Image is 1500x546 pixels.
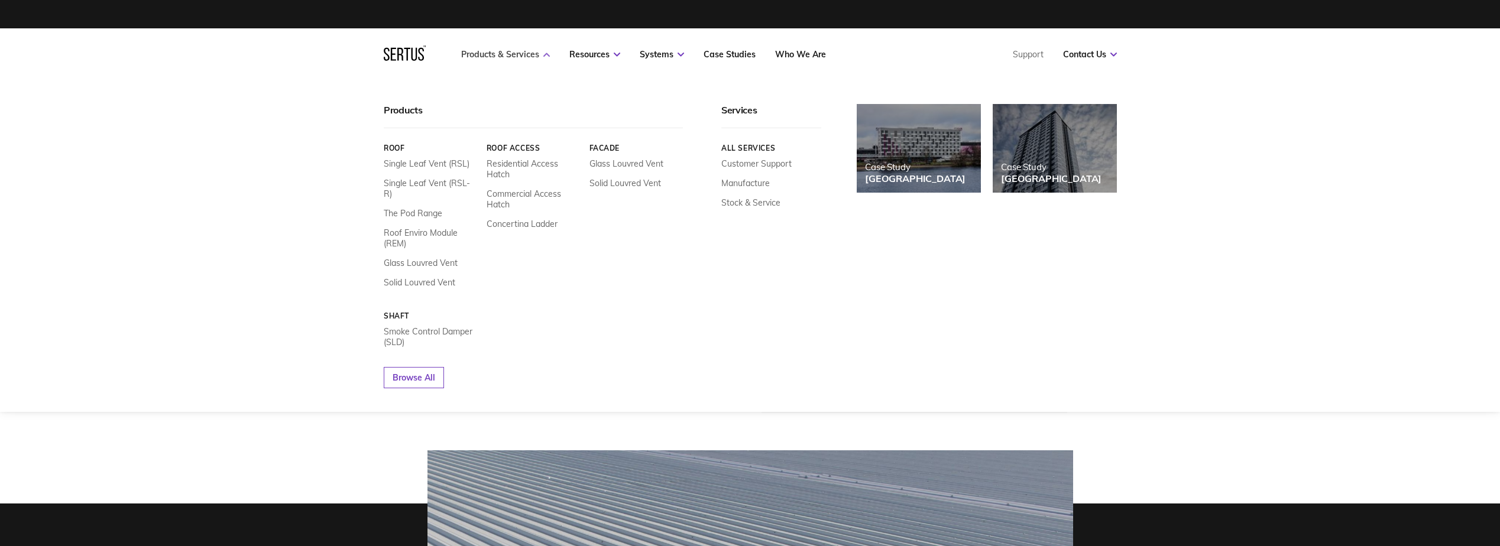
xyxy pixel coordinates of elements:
[486,219,557,229] a: Concertina Ladder
[486,188,580,210] a: Commercial Access Hatch
[486,158,580,180] a: Residential Access Hatch
[384,258,458,268] a: Glass Louvred Vent
[384,144,478,152] a: Roof
[721,178,770,188] a: Manufacture
[589,144,683,152] a: Facade
[384,104,683,128] div: Products
[1441,489,1500,546] iframe: Chat Widget
[461,49,550,60] a: Products & Services
[721,158,792,169] a: Customer Support
[721,104,821,128] div: Services
[1001,173,1101,184] div: [GEOGRAPHIC_DATA]
[775,49,826,60] a: Who We Are
[721,144,821,152] a: All services
[1013,49,1044,60] a: Support
[589,178,660,188] a: Solid Louvred Vent
[384,227,478,249] a: Roof Enviro Module (REM)
[486,144,580,152] a: Roof Access
[865,173,966,184] div: [GEOGRAPHIC_DATA]
[704,49,756,60] a: Case Studies
[993,104,1117,193] a: Case Study[GEOGRAPHIC_DATA]
[1063,49,1117,60] a: Contact Us
[384,277,455,288] a: Solid Louvred Vent
[384,208,442,219] a: The Pod Range
[569,49,620,60] a: Resources
[865,161,966,173] div: Case Study
[384,367,444,388] a: Browse All
[384,178,478,199] a: Single Leaf Vent (RSL-R)
[1001,161,1101,173] div: Case Study
[857,104,981,193] a: Case Study[GEOGRAPHIC_DATA]
[384,158,469,169] a: Single Leaf Vent (RSL)
[640,49,684,60] a: Systems
[384,311,478,320] a: Shaft
[589,158,663,169] a: Glass Louvred Vent
[384,326,478,347] a: Smoke Control Damper (SLD)
[721,197,780,208] a: Stock & Service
